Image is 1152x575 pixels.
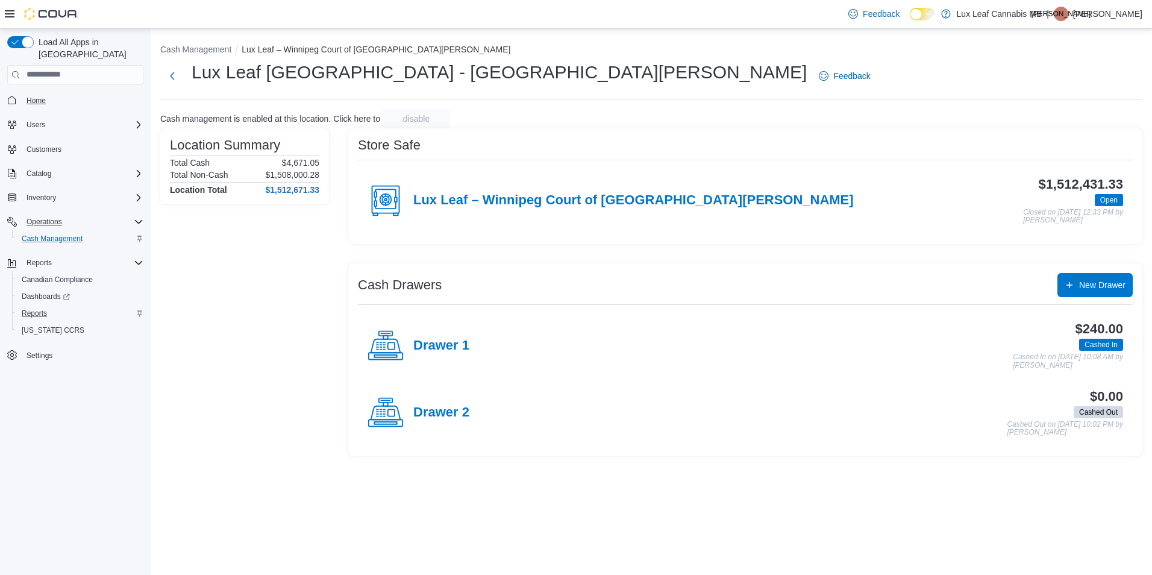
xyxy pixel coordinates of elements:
a: Reports [17,306,52,321]
button: Settings [2,346,148,363]
span: Canadian Compliance [22,275,93,284]
img: Cova [24,8,78,20]
span: Home [27,96,46,105]
a: Feedback [844,2,904,26]
nav: An example of EuiBreadcrumbs [160,43,1142,58]
h1: Lux Leaf [GEOGRAPHIC_DATA] - [GEOGRAPHIC_DATA][PERSON_NAME] [192,60,807,84]
h3: Location Summary [170,138,280,152]
p: Lux Leaf Cannabis MB [957,7,1042,21]
span: New Drawer [1079,279,1125,291]
a: Cash Management [17,231,87,246]
button: Catalog [2,165,148,182]
span: Operations [27,217,62,227]
p: $4,671.05 [282,158,319,168]
button: Reports [2,254,148,271]
span: Washington CCRS [17,323,143,338]
h4: Drawer 2 [413,405,469,421]
span: Cashed Out [1074,406,1123,418]
h6: Total Non-Cash [170,170,228,180]
button: Reports [22,256,57,270]
span: Dashboards [22,292,70,301]
span: Home [22,93,143,108]
span: Cashed In [1085,339,1118,350]
button: Cash Management [160,45,231,54]
span: Reports [27,258,52,268]
div: James Au [1054,7,1068,21]
h4: Lux Leaf – Winnipeg Court of [GEOGRAPHIC_DATA][PERSON_NAME] [413,193,854,209]
button: Catalog [22,166,56,181]
span: Canadian Compliance [17,272,143,287]
h3: $1,512,431.33 [1038,177,1123,192]
span: Inventory [22,190,143,205]
span: Catalog [22,166,143,181]
button: Operations [22,215,67,229]
span: Feedback [833,70,870,82]
h6: Total Cash [170,158,210,168]
span: Customers [27,145,61,154]
a: Feedback [814,64,875,88]
a: Home [22,93,51,108]
button: Lux Leaf – Winnipeg Court of [GEOGRAPHIC_DATA][PERSON_NAME] [242,45,510,54]
input: Dark Mode [910,8,935,20]
button: Users [2,116,148,133]
span: Load All Apps in [GEOGRAPHIC_DATA] [34,36,143,60]
span: Open [1095,194,1123,206]
span: Users [22,118,143,132]
span: Operations [22,215,143,229]
button: Home [2,92,148,109]
button: disable [383,109,450,128]
p: Cash management is enabled at this location. Click here to [160,114,380,124]
a: Customers [22,142,66,157]
button: Users [22,118,50,132]
span: Feedback [863,8,900,20]
span: Cash Management [17,231,143,246]
h3: Store Safe [358,138,421,152]
button: Inventory [2,189,148,206]
button: Customers [2,140,148,158]
button: Next [160,64,184,88]
p: Closed on [DATE] 12:33 PM by [PERSON_NAME] [1023,209,1123,225]
p: [PERSON_NAME] [1073,7,1142,21]
span: Cashed In [1079,339,1123,351]
span: Settings [27,351,52,360]
h3: Cash Drawers [358,278,442,292]
button: Inventory [22,190,61,205]
button: Cash Management [12,230,148,247]
a: [US_STATE] CCRS [17,323,89,338]
h4: Location Total [170,185,227,195]
span: Cash Management [22,234,83,244]
a: Canadian Compliance [17,272,98,287]
span: Cashed Out [1079,407,1118,418]
span: [PERSON_NAME] [1031,7,1091,21]
button: New Drawer [1057,273,1133,297]
span: [US_STATE] CCRS [22,325,84,335]
nav: Complex example [7,87,143,395]
span: Reports [22,309,47,318]
p: $1,508,000.28 [265,170,319,180]
span: Reports [17,306,143,321]
span: Settings [22,347,143,362]
span: Inventory [27,193,56,203]
span: Reports [22,256,143,270]
button: [US_STATE] CCRS [12,322,148,339]
button: Reports [12,305,148,322]
a: Dashboards [12,288,148,305]
span: Catalog [27,169,51,178]
h4: $1,512,671.33 [265,185,319,195]
span: Users [27,120,45,130]
h3: $0.00 [1090,389,1123,404]
p: Cashed Out on [DATE] 10:02 PM by [PERSON_NAME] [1007,421,1123,437]
h4: Drawer 1 [413,338,469,354]
span: Open [1100,195,1118,206]
button: Canadian Compliance [12,271,148,288]
a: Settings [22,348,57,363]
a: Dashboards [17,289,75,304]
p: Cashed In on [DATE] 10:08 AM by [PERSON_NAME] [1013,353,1123,369]
span: Customers [22,142,143,157]
button: Operations [2,213,148,230]
span: Dashboards [17,289,143,304]
h3: $240.00 [1075,322,1123,336]
span: disable [403,113,430,125]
